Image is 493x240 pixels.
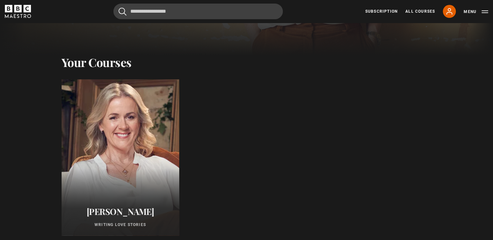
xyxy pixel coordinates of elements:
button: Toggle navigation [464,8,488,15]
h2: [PERSON_NAME] [69,207,171,217]
p: Writing Love Stories [69,222,171,228]
a: All Courses [405,8,435,14]
button: Submit the search query [119,7,126,16]
a: [PERSON_NAME] Writing Love Stories [62,79,179,235]
svg: BBC Maestro [5,5,31,18]
a: Subscription [365,8,398,14]
input: Search [113,4,283,19]
h2: Your Courses [62,55,132,69]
